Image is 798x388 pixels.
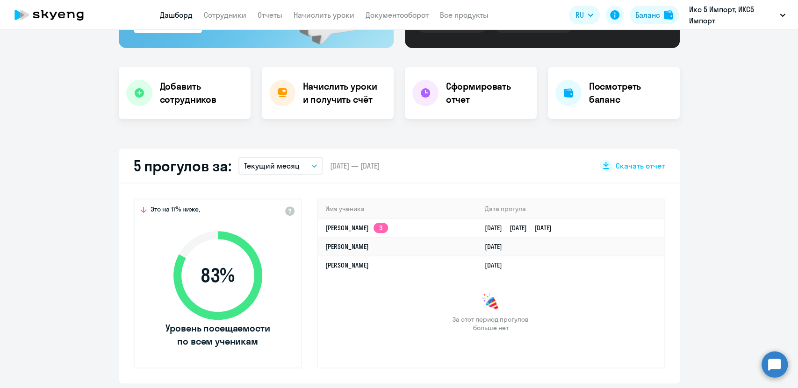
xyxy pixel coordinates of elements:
[258,10,282,20] a: Отчеты
[485,224,559,232] a: [DATE][DATE][DATE]
[482,293,500,311] img: congrats
[575,9,584,21] span: RU
[616,161,665,171] span: Скачать отчет
[303,80,384,106] h4: Начислить уроки и получить счёт
[325,224,388,232] a: [PERSON_NAME]3
[204,10,246,20] a: Сотрудники
[244,160,300,171] p: Текущий месяц
[440,10,489,20] a: Все продукты
[452,315,530,332] span: За этот период прогулов больше нет
[366,10,429,20] a: Документооборот
[630,6,679,24] button: Балансbalance
[485,261,510,269] a: [DATE]
[374,223,388,233] app-skyeng-badge: 3
[635,9,660,21] div: Баланс
[684,4,790,26] button: Икс 5 Импорт, ИКС5 Импорт
[325,261,369,269] a: [PERSON_NAME]
[477,199,663,219] th: Дата прогула
[294,10,354,20] a: Начислить уроки
[589,80,672,106] h4: Посмотреть баланс
[330,161,380,171] span: [DATE] — [DATE]
[325,242,369,251] a: [PERSON_NAME]
[318,199,478,219] th: Имя ученика
[164,264,272,287] span: 83 %
[689,4,776,26] p: Икс 5 Импорт, ИКС5 Импорт
[664,10,673,20] img: balance
[485,242,510,251] a: [DATE]
[134,156,231,175] h2: 5 прогулов за:
[151,205,200,216] span: Это на 17% ниже,
[160,10,193,20] a: Дашборд
[164,322,272,348] span: Уровень посещаемости по всем ученикам
[160,80,243,106] h4: Добавить сотрудников
[569,6,600,24] button: RU
[446,80,529,106] h4: Сформировать отчет
[238,157,323,175] button: Текущий месяц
